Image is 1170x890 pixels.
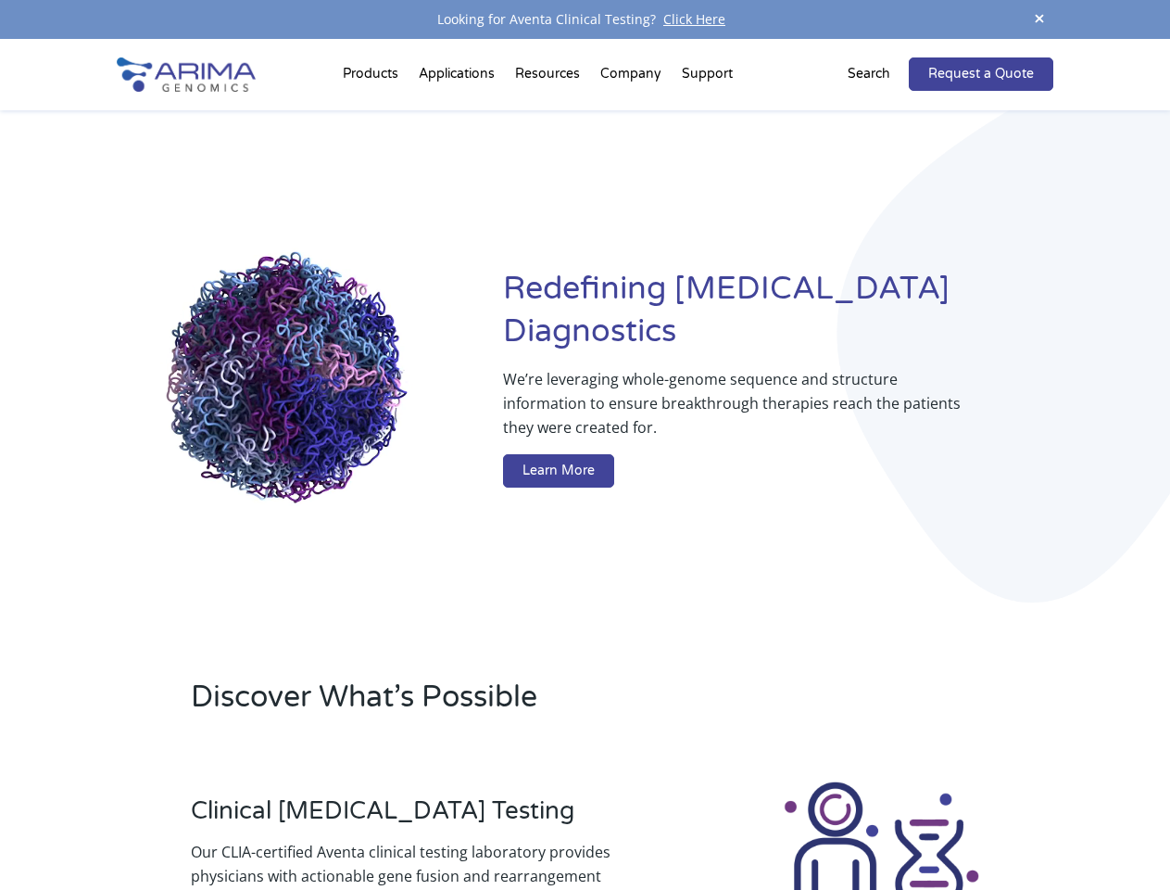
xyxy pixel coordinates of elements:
a: Request a Quote [909,57,1053,91]
p: Search [848,62,890,86]
a: Learn More [503,454,614,488]
h2: Discover What’s Possible [191,677,806,732]
h3: Clinical [MEDICAL_DATA] Testing [191,796,658,840]
div: Looking for Aventa Clinical Testing? [117,7,1052,32]
a: Click Here [656,10,733,28]
img: Arima-Genomics-logo [117,57,256,92]
p: We’re leveraging whole-genome sequence and structure information to ensure breakthrough therapies... [503,367,979,454]
iframe: Chat Widget [1077,801,1170,890]
h1: Redefining [MEDICAL_DATA] Diagnostics [503,268,1053,367]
